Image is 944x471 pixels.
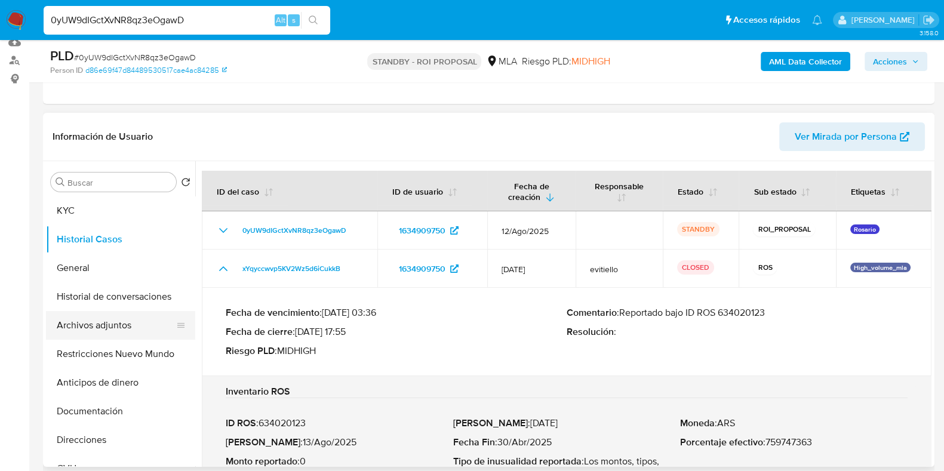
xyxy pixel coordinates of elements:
[873,52,907,71] span: Acciones
[812,15,822,25] a: Notificaciones
[181,177,190,190] button: Volver al orden por defecto
[46,368,195,397] button: Anticipos de dinero
[733,14,800,26] span: Accesos rápidos
[769,52,842,71] b: AML Data Collector
[486,55,516,68] div: MLA
[795,122,897,151] span: Ver Mirada por Persona
[53,131,153,143] h1: Información de Usuario
[67,177,171,188] input: Buscar
[761,52,850,71] button: AML Data Collector
[276,14,285,26] span: Alt
[292,14,296,26] span: s
[779,122,925,151] button: Ver Mirada por Persona
[85,65,227,76] a: d86e69f47d84489530517cae4ac84285
[46,225,195,254] button: Historial Casos
[46,340,195,368] button: Restricciones Nuevo Mundo
[923,14,935,26] a: Salir
[46,426,195,454] button: Direcciones
[46,397,195,426] button: Documentación
[46,254,195,282] button: General
[919,28,938,38] span: 3.158.0
[50,46,74,65] b: PLD
[851,14,918,26] p: florencia.lera@mercadolibre.com
[50,65,83,76] b: Person ID
[865,52,927,71] button: Acciones
[46,282,195,311] button: Historial de conversaciones
[367,53,481,70] p: STANDBY - ROI PROPOSAL
[44,13,330,28] input: Buscar usuario o caso...
[74,51,196,63] span: # 0yUW9dIGctXvNR8qz3eOgawD
[301,12,325,29] button: search-icon
[46,196,195,225] button: KYC
[571,54,610,68] span: MIDHIGH
[46,311,186,340] button: Archivos adjuntos
[521,55,610,68] span: Riesgo PLD:
[56,177,65,187] button: Buscar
